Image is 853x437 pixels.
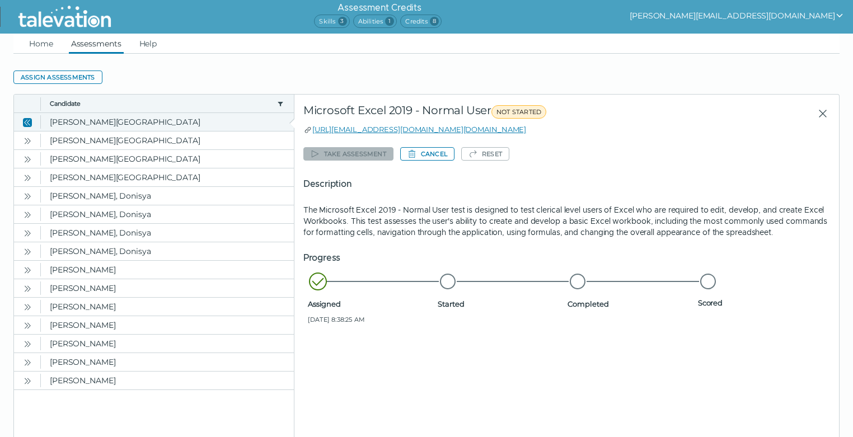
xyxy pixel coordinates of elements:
a: [URL][EMAIL_ADDRESS][DOMAIN_NAME][DOMAIN_NAME] [312,125,526,134]
cds-icon: Open [23,137,32,145]
cds-icon: Open [23,173,32,182]
span: NOT STARTED [491,105,546,119]
button: Open [21,355,34,369]
button: Open [21,189,34,203]
clr-dg-cell: [PERSON_NAME][GEOGRAPHIC_DATA] [41,168,294,186]
span: [DATE] 8:38:25 AM [308,315,433,324]
clr-dg-cell: [PERSON_NAME] [41,261,294,279]
button: Close [809,104,830,124]
clr-dg-cell: [PERSON_NAME] [41,316,294,334]
button: Assign assessments [13,71,102,84]
clr-dg-cell: [PERSON_NAME], Donisya [41,242,294,260]
span: 3 [338,17,347,26]
clr-dg-cell: [PERSON_NAME][GEOGRAPHIC_DATA] [41,113,294,131]
clr-dg-cell: [PERSON_NAME], Donisya [41,224,294,242]
cds-icon: Close [23,118,32,127]
cds-icon: Open [23,266,32,275]
cds-icon: Open [23,210,32,219]
clr-dg-cell: [PERSON_NAME][GEOGRAPHIC_DATA] [41,150,294,168]
cds-icon: Open [23,358,32,367]
button: Open [21,337,34,350]
button: Candidate [50,99,273,108]
cds-icon: Open [23,229,32,238]
span: 8 [430,17,439,26]
cds-icon: Open [23,377,32,386]
button: Cancel [400,147,454,161]
span: Scored [698,298,823,307]
span: 1 [385,17,394,26]
cds-icon: Open [23,155,32,164]
cds-icon: Open [23,340,32,349]
clr-dg-cell: [PERSON_NAME] [41,372,294,389]
a: Help [137,34,160,54]
button: Take assessment [303,147,393,161]
button: show user actions [630,9,844,22]
a: Home [27,34,55,54]
cds-icon: Open [23,192,32,201]
button: Open [21,281,34,295]
h5: Progress [303,251,830,265]
clr-dg-cell: [PERSON_NAME] [41,335,294,353]
button: Open [21,208,34,221]
cds-icon: Open [23,247,32,256]
button: Open [21,171,34,184]
div: Microsoft Excel 2019 - Normal User [303,104,680,124]
img: Talevation_Logo_Transparent_white.png [13,3,116,31]
button: Close [21,115,34,129]
span: Completed [568,299,693,308]
clr-dg-cell: [PERSON_NAME], Donisya [41,205,294,223]
clr-dg-cell: [PERSON_NAME], Donisya [41,187,294,205]
button: Open [21,374,34,387]
clr-dg-cell: [PERSON_NAME] [41,353,294,371]
cds-icon: Open [23,321,32,330]
button: Open [21,245,34,258]
button: Open [21,152,34,166]
clr-dg-cell: [PERSON_NAME] [41,298,294,316]
cds-icon: Open [23,303,32,312]
span: Assigned [308,299,433,308]
button: Reset [461,147,509,161]
span: Started [438,299,563,308]
button: Open [21,300,34,313]
cds-icon: Open [23,284,32,293]
span: Skills [314,15,349,28]
span: Credits [400,15,441,28]
p: The Microsoft Excel 2019 - Normal User test is designed to test clerical level users of Excel who... [303,204,830,238]
button: candidate filter [276,99,285,108]
span: Abilities [353,15,397,28]
a: Assessments [69,34,124,54]
clr-dg-cell: [PERSON_NAME][GEOGRAPHIC_DATA] [41,131,294,149]
button: Open [21,263,34,276]
button: Open [21,134,34,147]
clr-dg-cell: [PERSON_NAME] [41,279,294,297]
button: Open [21,318,34,332]
h6: Assessment Credits [314,1,444,15]
button: Open [21,226,34,239]
h5: Description [303,177,830,191]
